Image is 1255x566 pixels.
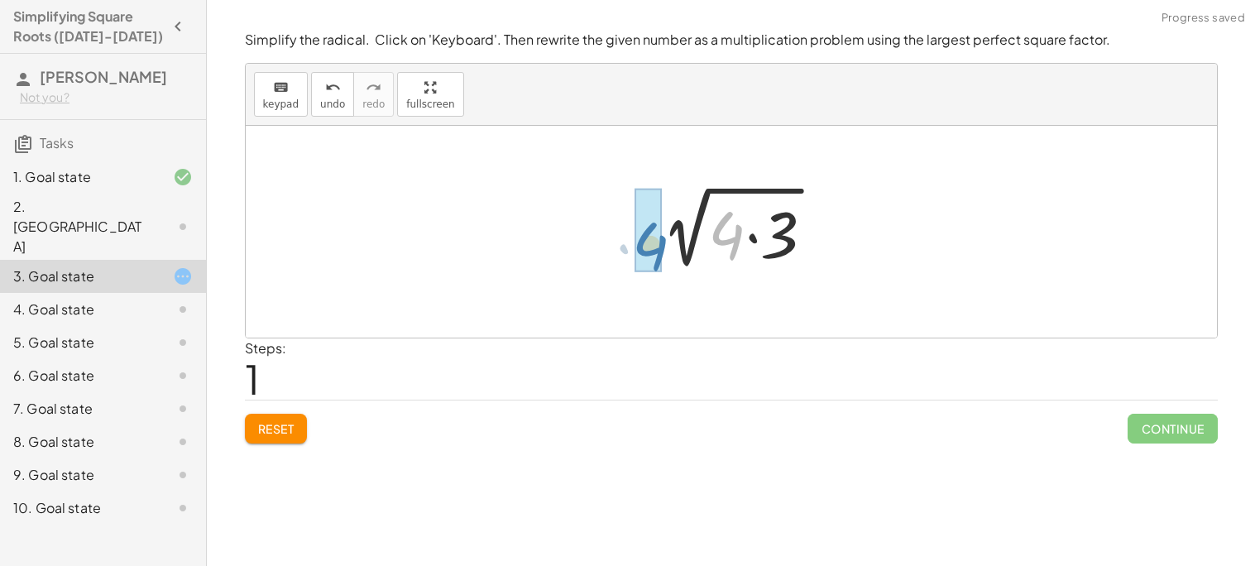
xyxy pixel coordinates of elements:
[397,72,463,117] button: fullscreen
[173,167,193,187] i: Task finished and correct.
[13,366,146,386] div: 6. Goal state
[173,266,193,286] i: Task started.
[173,217,193,237] i: Task not started.
[173,300,193,319] i: Task not started.
[13,498,146,518] div: 10. Goal state
[13,167,146,187] div: 1. Goal state
[325,78,341,98] i: undo
[13,465,146,485] div: 9. Goal state
[273,78,289,98] i: keyboard
[320,98,345,110] span: undo
[13,266,146,286] div: 3. Goal state
[13,333,146,353] div: 5. Goal state
[366,78,381,98] i: redo
[173,498,193,518] i: Task not started.
[173,333,193,353] i: Task not started.
[20,89,193,106] div: Not you?
[13,432,146,452] div: 8. Goal state
[173,399,193,419] i: Task not started.
[245,31,1218,50] p: Simplify the radical. Click on 'Keyboard'. Then rewrite the given number as a multiplication prob...
[173,366,193,386] i: Task not started.
[406,98,454,110] span: fullscreen
[13,399,146,419] div: 7. Goal state
[13,7,163,46] h4: Simplifying Square Roots ([DATE]-[DATE])
[245,339,286,357] label: Steps:
[362,98,385,110] span: redo
[40,67,167,86] span: [PERSON_NAME]
[311,72,354,117] button: undoundo
[13,197,146,257] div: 2. [GEOGRAPHIC_DATA]
[173,432,193,452] i: Task not started.
[1162,10,1245,26] span: Progress saved
[254,72,309,117] button: keyboardkeypad
[353,72,394,117] button: redoredo
[258,421,295,436] span: Reset
[245,353,260,404] span: 1
[173,465,193,485] i: Task not started.
[40,134,74,151] span: Tasks
[263,98,299,110] span: keypad
[13,300,146,319] div: 4. Goal state
[245,414,308,444] button: Reset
